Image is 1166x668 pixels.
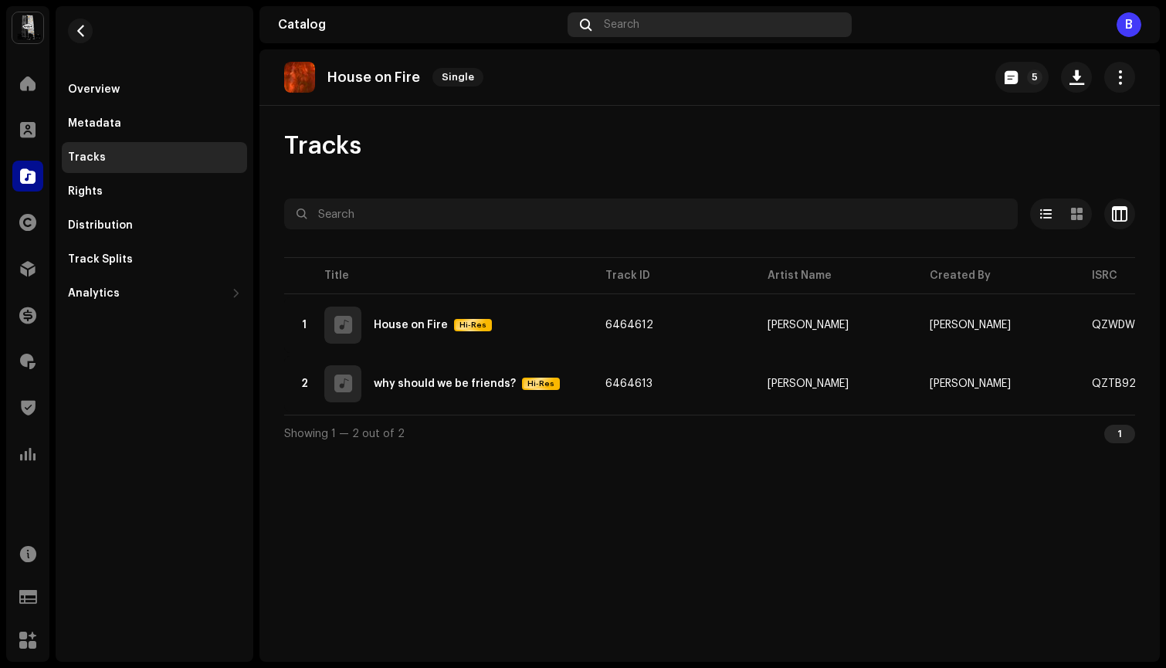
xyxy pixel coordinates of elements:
[68,219,133,232] div: Distribution
[284,198,1018,229] input: Search
[284,62,315,93] img: c77dac26-c783-48e2-9661-c72937caea51
[62,108,247,139] re-m-nav-item: Metadata
[1104,425,1135,443] div: 1
[768,378,905,389] span: Emma Tea
[284,131,361,161] span: Tracks
[524,378,558,389] span: Hi-Res
[768,320,849,331] div: [PERSON_NAME]
[604,19,639,31] span: Search
[62,210,247,241] re-m-nav-item: Distribution
[374,378,516,389] div: why should we be friends?
[68,83,120,96] div: Overview
[374,320,448,331] div: House on Fire
[327,70,420,86] p: House on Fire
[1117,12,1141,37] div: B
[62,278,247,309] re-m-nav-dropdown: Analytics
[62,142,247,173] re-m-nav-item: Tracks
[62,176,247,207] re-m-nav-item: Rights
[62,74,247,105] re-m-nav-item: Overview
[768,320,905,331] span: Emma Tea
[995,62,1049,93] button: 5
[68,117,121,130] div: Metadata
[68,151,106,164] div: Tracks
[62,244,247,275] re-m-nav-item: Track Splits
[68,253,133,266] div: Track Splits
[432,68,483,86] span: Single
[1027,70,1042,85] p-badge: 5
[12,12,43,43] img: 28cd5e4f-d8b3-4e3e-9048-38ae6d8d791a
[68,185,103,198] div: Rights
[68,287,120,300] div: Analytics
[930,320,1011,331] span: Emma Tea
[605,320,653,331] span: 6464612
[605,378,652,389] span: 6464613
[284,429,405,439] span: Showing 1 — 2 out of 2
[456,320,490,331] span: Hi-Res
[930,378,1011,389] span: Emma Tea
[768,378,849,389] div: [PERSON_NAME]
[278,19,561,31] div: Catalog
